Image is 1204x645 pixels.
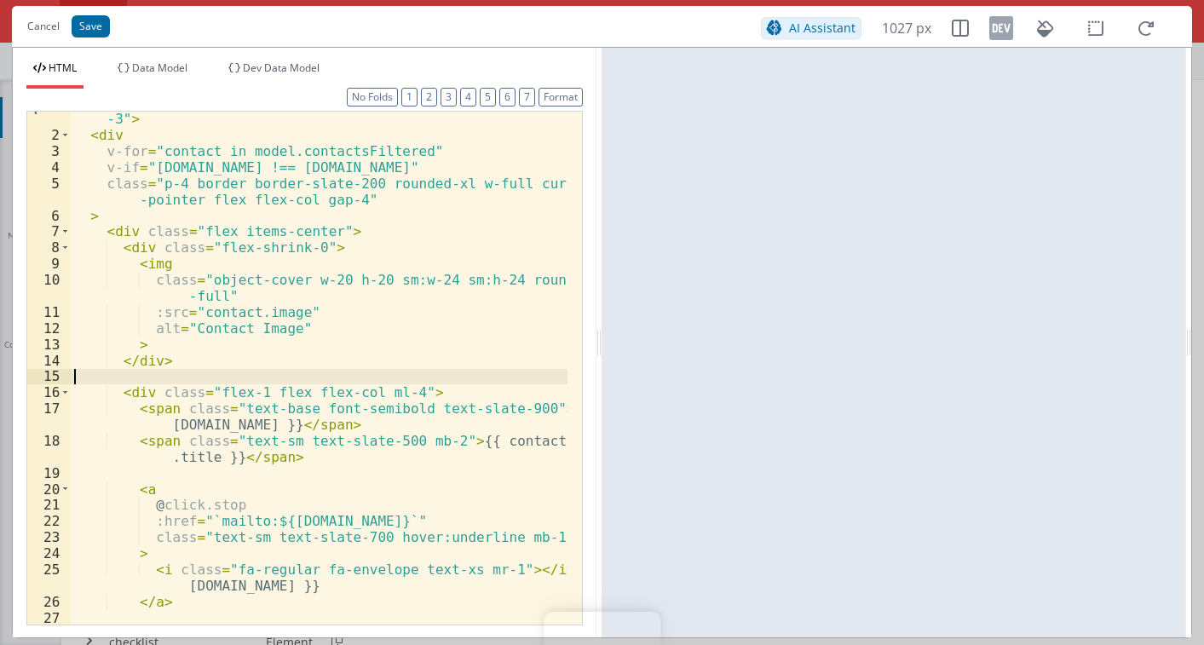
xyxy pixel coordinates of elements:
div: 1 [27,95,71,127]
button: No Folds [347,88,398,107]
button: 3 [441,88,457,107]
div: 6 [27,208,71,224]
button: 2 [421,88,437,107]
div: 19 [27,465,71,481]
div: 3 [27,143,71,159]
div: 16 [27,384,71,400]
div: 10 [27,272,71,304]
div: 5 [27,176,71,208]
div: 23 [27,529,71,545]
div: 22 [27,513,71,529]
div: 26 [27,594,71,610]
span: AI Assistant [789,20,855,36]
div: 8 [27,239,71,256]
div: 9 [27,256,71,272]
div: 2 [27,127,71,143]
div: 21 [27,497,71,513]
div: 17 [27,400,71,433]
button: 6 [499,88,516,107]
button: 4 [460,88,476,107]
div: 20 [27,481,71,498]
span: Dev Data Model [243,60,320,75]
div: 11 [27,304,71,320]
div: 4 [27,159,71,176]
div: 27 [27,610,71,626]
span: Data Model [132,60,187,75]
button: 7 [519,88,535,107]
button: Format [539,88,583,107]
div: 13 [27,337,71,353]
div: 14 [27,353,71,369]
button: Cancel [19,14,68,38]
span: HTML [49,60,77,75]
div: 25 [27,561,71,594]
div: 7 [27,223,71,239]
button: 1 [401,88,418,107]
span: 1027 px [882,18,931,38]
div: 18 [27,433,71,465]
div: 12 [27,320,71,337]
button: AI Assistant [761,17,861,39]
div: 15 [27,368,71,384]
button: Save [72,15,110,37]
button: 5 [480,88,496,107]
div: 24 [27,545,71,561]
